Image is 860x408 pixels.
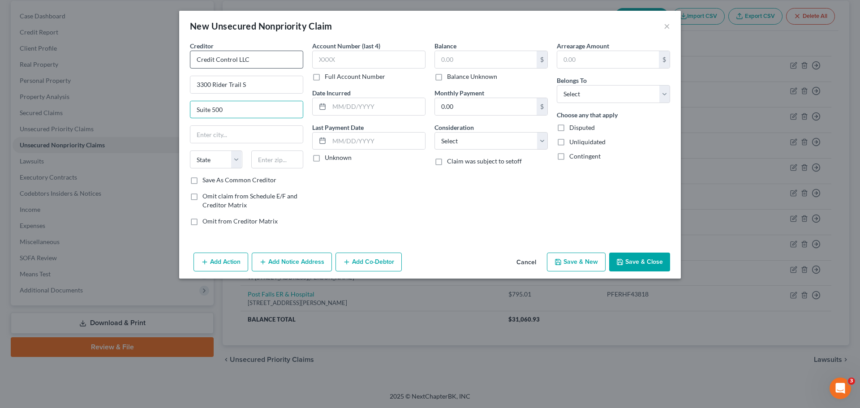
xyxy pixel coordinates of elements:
span: Belongs To [557,77,587,84]
input: 0.00 [557,51,659,68]
label: Arrearage Amount [557,41,609,51]
label: Full Account Number [325,72,385,81]
input: Enter address... [190,76,303,93]
div: $ [537,51,547,68]
button: Add Notice Address [252,253,332,271]
input: 0.00 [435,98,537,115]
input: 0.00 [435,51,537,68]
button: Cancel [509,253,543,271]
span: 3 [848,378,855,385]
span: Omit from Creditor Matrix [202,217,278,225]
input: MM/DD/YYYY [329,98,425,115]
label: Balance Unknown [447,72,497,81]
button: Add Action [193,253,248,271]
input: Apt, Suite, etc... [190,101,303,118]
span: Claim was subject to setoff [447,157,522,165]
span: Contingent [569,152,601,160]
label: Date Incurred [312,88,351,98]
input: Search creditor by name... [190,51,303,69]
label: Monthly Payment [434,88,484,98]
button: Save & New [547,253,606,271]
div: New Unsecured Nonpriority Claim [190,20,332,32]
input: Enter city... [190,126,303,143]
span: Omit claim from Schedule E/F and Creditor Matrix [202,192,297,209]
button: Add Co-Debtor [335,253,402,271]
span: Creditor [190,42,214,50]
input: Enter zip... [251,150,304,168]
div: $ [659,51,670,68]
label: Account Number (last 4) [312,41,380,51]
button: Save & Close [609,253,670,271]
span: Disputed [569,124,595,131]
label: Unknown [325,153,352,162]
iframe: Intercom live chat [830,378,851,399]
label: Balance [434,41,456,51]
label: Save As Common Creditor [202,176,276,185]
button: × [664,21,670,31]
label: Last Payment Date [312,123,364,132]
label: Consideration [434,123,474,132]
div: $ [537,98,547,115]
input: MM/DD/YYYY [329,133,425,150]
span: Unliquidated [569,138,606,146]
label: Choose any that apply [557,110,618,120]
input: XXXX [312,51,426,69]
